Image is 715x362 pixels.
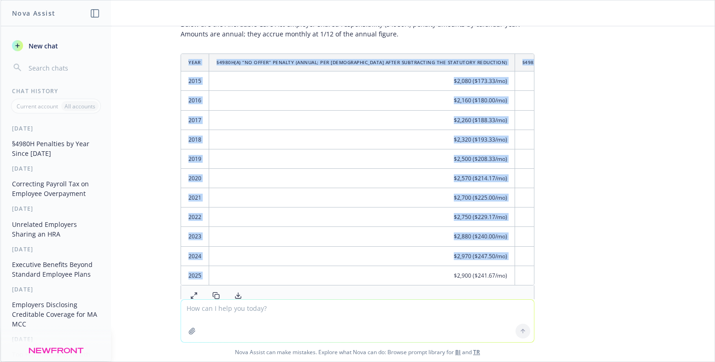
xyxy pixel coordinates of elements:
a: TR [473,348,480,356]
td: 2025 [181,266,209,285]
td: 2024 [181,246,209,266]
button: Executive Benefits Beyond Standard Employee Plans [8,257,104,282]
p: Below are the Affordable Care Act employer shared responsibility (§4980H) penalty amounts by cale... [181,19,534,39]
div: Chat History [1,87,111,95]
div: [DATE] [1,205,111,213]
td: 2015 [181,71,209,91]
td: $2,500 ($208.33/mo) [209,149,515,168]
span: Nova Assist can make mistakes. Explore what Nova can do: Browse prompt library for and [4,343,711,362]
input: Search chats [27,61,100,74]
td: 2017 [181,110,209,130]
a: BI [455,348,461,356]
div: [DATE] [1,245,111,253]
td: 2019 [181,149,209,168]
td: $2,880 ($240.00/mo) [209,227,515,246]
td: $2,260 ($188.33/mo) [209,110,515,130]
button: Unrelated Employers Sharing an HRA [8,217,104,242]
div: [DATE] [1,125,111,132]
div: [DATE] [1,335,111,343]
button: Correcting Payroll Tax on Employee Overpayment [8,176,104,201]
h1: Nova Assist [12,8,55,18]
td: 2016 [181,91,209,110]
td: 2022 [181,208,209,227]
td: $2,320 ($193.33/mo) [209,130,515,149]
div: [DATE] [1,165,111,172]
p: All accounts [64,102,95,110]
td: 2020 [181,169,209,188]
td: $2,160 ($180.00/mo) [209,91,515,110]
td: $2,750 ($229.17/mo) [209,208,515,227]
td: $2,080 ($173.33/mo) [209,71,515,91]
td: $2,970 ($247.50/mo) [209,246,515,266]
p: Current account [17,102,58,110]
th: §4980H(a) “no offer” penalty (annual; per [DEMOGRAPHIC_DATA] after subtracting the statutory redu... [209,54,515,71]
td: 2018 [181,130,209,149]
button: §4980H Penalties by Year Since [DATE] [8,136,104,161]
div: [DATE] [1,285,111,293]
td: $2,570 ($214.17/mo) [209,169,515,188]
td: 2021 [181,188,209,208]
span: New chat [27,41,58,51]
button: Employers Disclosing Creditable Coverage for MA MCC [8,297,104,332]
td: $2,700 ($225.00/mo) [209,188,515,208]
th: Year [181,54,209,71]
td: $2,900 ($241.67/mo) [209,266,515,285]
td: 2023 [181,227,209,246]
button: New chat [8,37,104,54]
